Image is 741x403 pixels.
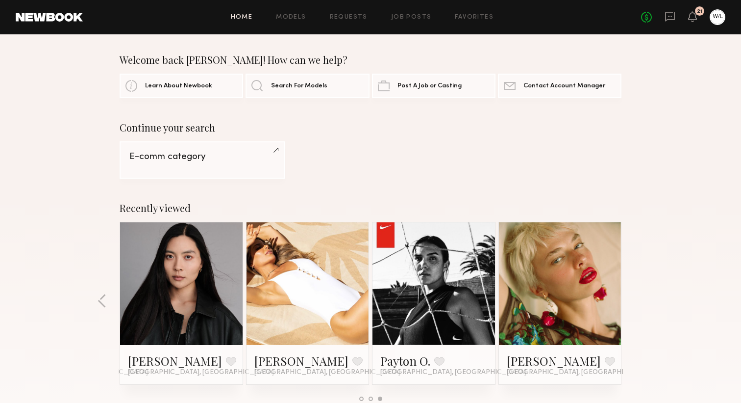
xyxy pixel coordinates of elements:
span: [GEOGRAPHIC_DATA], [GEOGRAPHIC_DATA] [507,369,653,376]
a: Home [231,14,253,21]
span: Search For Models [271,83,327,89]
a: [PERSON_NAME] [128,353,222,369]
a: Post A Job or Casting [372,74,495,98]
a: [PERSON_NAME] [507,353,601,369]
a: Contact Account Manager [498,74,621,98]
a: Payton O. [380,353,430,369]
a: Job Posts [391,14,432,21]
a: Models [276,14,306,21]
div: Welcome back [PERSON_NAME]! How can we help? [120,54,621,66]
div: 21 [697,9,703,14]
a: Learn About Newbook [120,74,243,98]
span: Post A Job or Casting [397,83,462,89]
div: Continue your search [120,122,621,134]
span: [GEOGRAPHIC_DATA], [GEOGRAPHIC_DATA] [380,369,526,376]
a: [PERSON_NAME] [254,353,348,369]
a: E-comm category [120,141,285,179]
a: Favorites [455,14,494,21]
span: [GEOGRAPHIC_DATA], [GEOGRAPHIC_DATA] [254,369,400,376]
div: Recently viewed [120,202,621,214]
div: E-comm category [129,152,275,161]
span: Learn About Newbook [145,83,212,89]
a: Requests [330,14,368,21]
span: Contact Account Manager [523,83,605,89]
span: [GEOGRAPHIC_DATA], [GEOGRAPHIC_DATA] [128,369,274,376]
a: Search For Models [246,74,369,98]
